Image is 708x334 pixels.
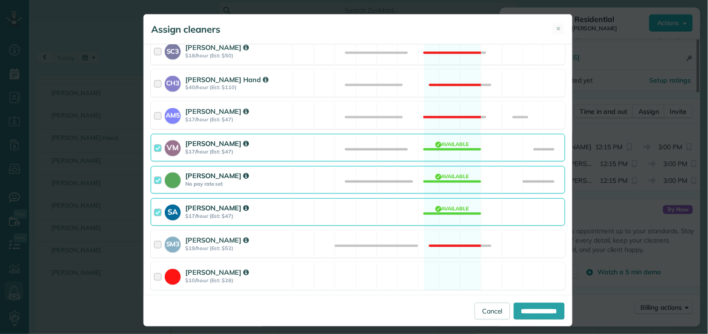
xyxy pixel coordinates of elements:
[185,236,249,245] strong: [PERSON_NAME]
[185,84,290,91] strong: $40/hour (Est: $110)
[185,204,249,213] strong: [PERSON_NAME]
[185,117,290,123] strong: $17/hour (Est: $47)
[165,237,181,250] strong: SM3
[185,43,249,52] strong: [PERSON_NAME]
[165,205,181,218] strong: SA
[185,181,290,188] strong: No pay rate set
[475,303,510,320] a: Cancel
[185,139,249,148] strong: [PERSON_NAME]
[165,76,181,89] strong: CH3
[185,107,249,116] strong: [PERSON_NAME]
[151,23,220,36] h5: Assign cleaners
[185,172,249,181] strong: [PERSON_NAME]
[165,108,181,121] strong: AM5
[556,24,561,33] span: ✕
[185,149,290,155] strong: $17/hour (Est: $47)
[185,278,290,284] strong: $10/hour (Est: $28)
[165,44,181,56] strong: SC3
[185,245,290,252] strong: $19/hour (Est: $52)
[185,75,268,84] strong: [PERSON_NAME] Hand
[185,268,249,277] strong: [PERSON_NAME]
[165,140,181,153] strong: VM
[185,52,290,59] strong: $18/hour (Est: $50)
[185,213,290,220] strong: $17/hour (Est: $47)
